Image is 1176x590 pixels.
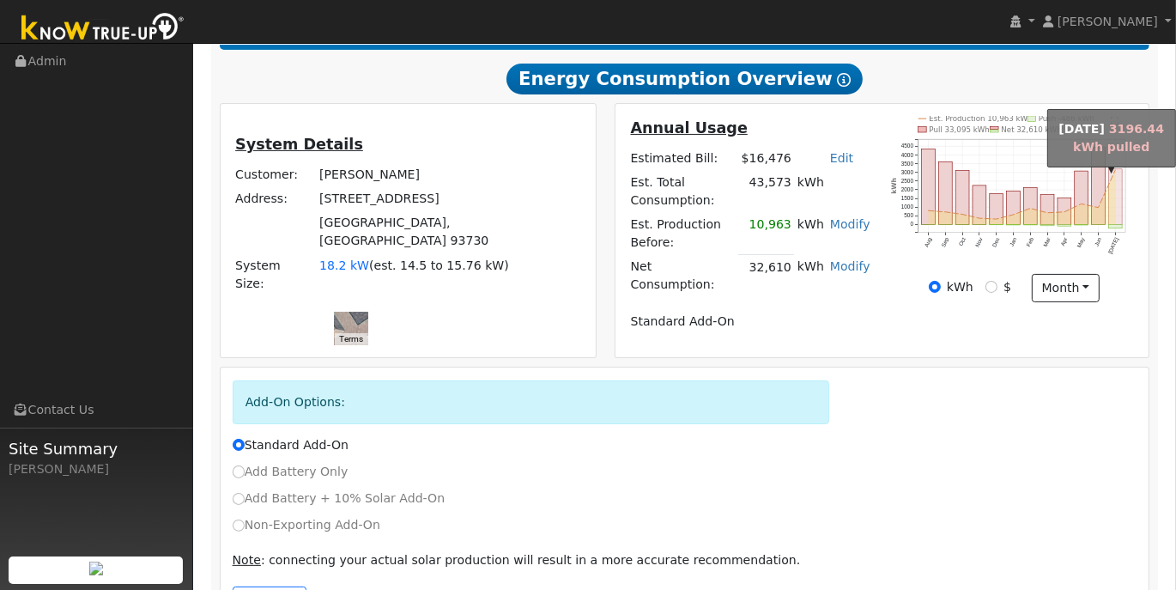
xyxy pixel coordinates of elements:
[891,178,899,194] text: kWh
[233,493,245,505] input: Add Battery + 10% Solar Add-On
[317,187,584,211] td: [STREET_ADDRESS]
[837,73,851,87] i: Show Help
[1073,122,1164,154] span: 3196.44 kWh pulled
[1107,236,1121,255] text: [DATE]
[233,163,317,187] td: Customer:
[738,146,794,170] td: $16,476
[317,211,584,253] td: [GEOGRAPHIC_DATA], [GEOGRAPHIC_DATA] 93730
[89,562,103,575] img: retrieve
[901,169,914,175] text: 3000
[504,259,509,272] span: )
[1007,225,1021,226] rect: onclick=""
[1009,236,1018,247] text: Jan
[979,217,981,220] circle: onclick=""
[956,171,970,225] rect: onclick=""
[1013,214,1015,216] circle: onclick=""
[339,323,396,345] a: Open this area in Google Maps (opens a new window)
[830,217,870,231] a: Modify
[317,163,584,187] td: [PERSON_NAME]
[1007,192,1021,225] rect: onclick=""
[1041,225,1055,226] rect: onclick=""
[627,146,738,170] td: Estimated Bill:
[1002,125,1062,134] text: Net 32,610 kWh
[233,553,261,567] u: Note
[13,9,193,48] img: Know True-Up
[1075,225,1088,226] rect: onclick=""
[930,114,1033,123] text: Est. Production 10,963 kWh
[922,149,936,225] rect: onclick=""
[738,213,794,255] td: 10,963
[1060,237,1070,247] text: Apr
[233,465,245,477] input: Add Battery Only
[958,236,967,246] text: Oct
[1109,225,1123,228] rect: onclick=""
[974,236,984,248] text: Nov
[1029,207,1032,210] circle: onclick=""
[794,255,827,297] td: kWh
[901,178,914,184] text: 2500
[1046,212,1049,215] circle: onclick=""
[901,161,914,167] text: 3500
[627,255,738,297] td: Net Consumption:
[901,204,914,210] text: 1000
[1041,195,1055,225] rect: onclick=""
[1081,203,1083,205] circle: onclick=""
[939,161,953,224] rect: onclick=""
[930,125,991,134] text: Pull 33,095 kWh
[319,259,369,272] span: 18.2 kW
[1109,169,1123,225] rect: onclick=""
[830,259,870,273] a: Modify
[794,213,827,255] td: kWh
[235,136,363,153] u: System Details
[928,210,930,212] circle: onclick=""
[1064,211,1066,214] circle: onclick=""
[233,380,829,424] div: Add-On Options:
[1092,148,1106,225] rect: onclick=""
[369,259,374,272] span: (
[233,553,801,567] span: : connecting your actual solar production will result in a more accurate recommendation.
[905,212,914,218] text: 500
[1075,171,1088,224] rect: onclick=""
[1058,198,1071,225] rect: onclick=""
[944,211,947,214] circle: onclick=""
[627,309,873,333] td: Standard Add-On
[627,213,738,255] td: Est. Production Before:
[1026,236,1035,247] text: Feb
[1059,122,1106,136] strong: [DATE]
[901,143,914,149] text: 4500
[738,255,794,297] td: 32,610
[1024,188,1038,225] rect: onclick=""
[374,259,505,272] span: est. 14.5 to 15.76 kW
[1042,237,1052,248] text: Mar
[1058,15,1158,28] span: [PERSON_NAME]
[1094,236,1103,247] text: Jun
[1098,207,1100,210] circle: onclick=""
[317,253,584,295] td: System Size
[990,193,1003,224] rect: onclick=""
[738,170,794,212] td: 43,573
[947,278,973,296] label: kWh
[233,436,349,454] label: Standard Add-On
[1039,114,1094,123] text: Push -486 kWh
[1076,236,1088,249] text: May
[830,151,853,165] a: Edit
[794,170,873,212] td: kWh
[973,186,986,225] rect: onclick=""
[1032,274,1100,303] button: month
[631,119,748,137] u: Annual Usage
[924,236,934,248] text: Aug
[991,237,1001,248] text: Dec
[901,186,914,192] text: 2000
[9,460,184,478] div: [PERSON_NAME]
[929,281,941,293] input: kWh
[233,187,317,211] td: Address:
[339,323,396,345] img: Google
[233,520,245,532] input: Non-Exporting Add-On
[940,236,950,248] text: Sep
[627,170,738,212] td: Est. Total Consumption:
[339,334,363,344] a: Terms
[233,253,317,295] td: System Size:
[1058,225,1071,227] rect: onclick=""
[911,222,914,228] text: 0
[233,463,349,481] label: Add Battery Only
